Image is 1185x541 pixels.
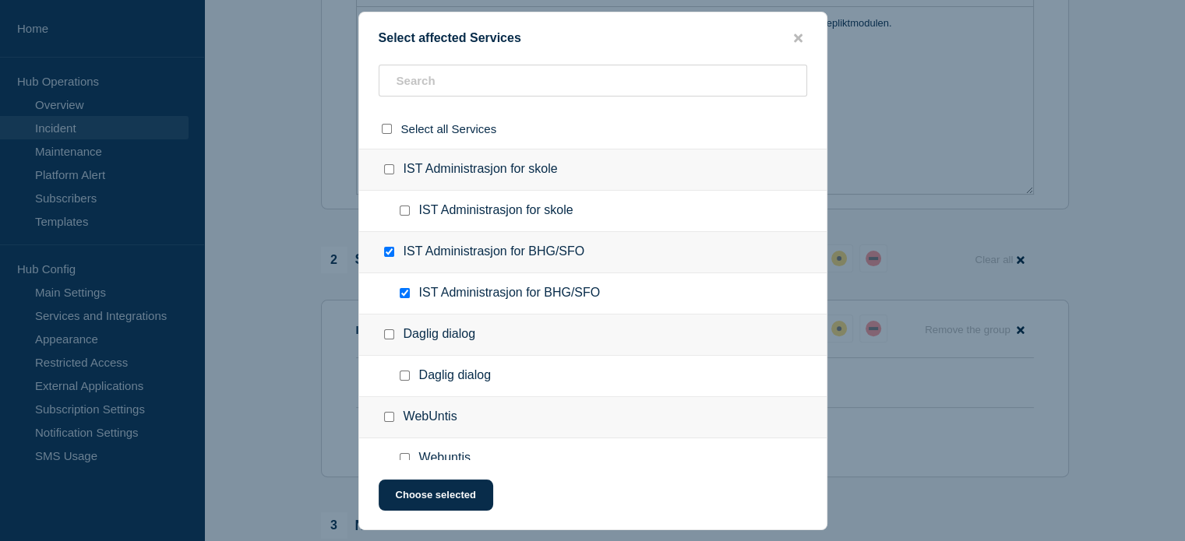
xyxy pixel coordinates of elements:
[419,286,601,301] span: IST Administrasjon for BHG/SFO
[359,314,827,356] div: Daglig dialog
[384,247,394,257] input: IST Administrasjon for BHG/SFO checkbox
[359,397,827,438] div: WebUntis
[400,371,410,381] input: Daglig dialog checkbox
[419,451,471,466] span: Webuntis
[384,164,394,174] input: IST Administrasjon for skole checkbox
[419,368,492,384] span: Daglig dialog
[359,149,827,191] div: IST Administrasjon for skole
[379,65,807,97] input: Search
[379,480,493,511] button: Choose selected
[401,122,497,135] span: Select all Services
[789,31,807,46] button: close button
[400,206,410,216] input: IST Administrasjon for skole checkbox
[419,203,573,219] span: IST Administrasjon for skole
[400,453,410,463] input: Webuntis checkbox
[384,412,394,422] input: WebUntis checkbox
[359,31,827,46] div: Select affected Services
[384,329,394,339] input: Daglig dialog checkbox
[400,288,410,298] input: IST Administrasjon for BHG/SFO checkbox
[382,124,392,134] input: select all checkbox
[359,232,827,273] div: IST Administrasjon for BHG/SFO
